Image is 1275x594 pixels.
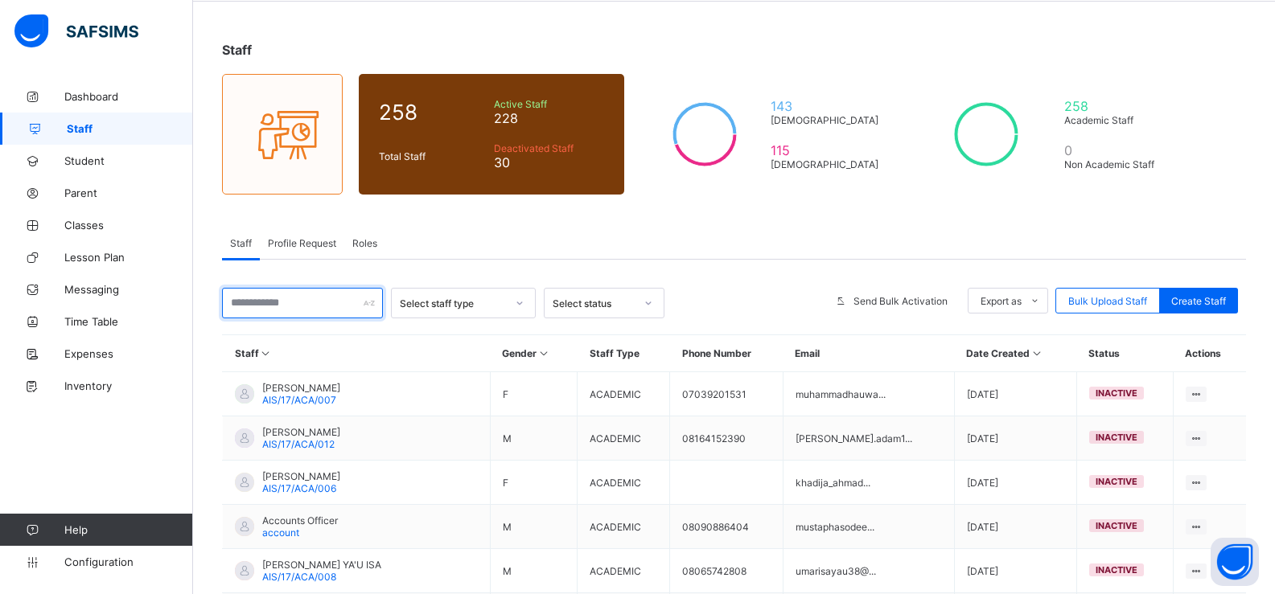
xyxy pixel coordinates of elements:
span: inactive [1096,432,1137,443]
td: M [490,416,578,461]
span: inactive [1096,564,1137,576]
div: Select status [553,297,635,309]
td: muhammadhauwa... [783,372,954,416]
i: Sort in Ascending Order [1030,347,1043,359]
th: Actions [1173,335,1246,372]
span: Roles [352,237,377,249]
span: [DEMOGRAPHIC_DATA] [771,158,886,170]
div: Select staff type [400,297,506,309]
td: umarisayau38@... [783,549,954,593]
th: Email [783,335,954,372]
td: ACADEMIC [578,505,670,549]
td: [DATE] [954,549,1076,593]
td: M [490,549,578,593]
span: Deactivated Staff [494,142,604,154]
span: Help [64,523,192,536]
span: Create Staff [1171,295,1226,307]
th: Gender [490,335,578,372]
td: ACADEMIC [578,416,670,461]
td: M [490,505,578,549]
span: Parent [64,186,193,199]
span: Configuration [64,555,192,568]
td: ACADEMIC [578,372,670,416]
td: 07039201531 [670,372,783,416]
i: Sort in Ascending Order [259,347,273,359]
img: safsims [14,14,138,48]
td: 08065742808 [670,549,783,593]
span: Student [64,154,193,167]
i: Sort in Ascending Order [537,347,550,359]
span: inactive [1096,520,1137,531]
span: Staff [230,237,252,249]
th: Staff Type [578,335,670,372]
td: F [490,372,578,416]
span: [DEMOGRAPHIC_DATA] [771,114,886,126]
button: Open asap [1211,538,1259,586]
span: 115 [771,142,886,158]
span: AIS/17/ACA/006 [262,482,336,494]
span: inactive [1096,476,1137,487]
span: Staff [222,42,252,58]
span: 30 [494,154,604,170]
td: 08090886404 [670,505,783,549]
span: 143 [771,98,886,114]
span: [PERSON_NAME] [262,426,340,438]
td: ACADEMIC [578,549,670,593]
span: Staff [67,122,193,135]
span: Profile Request [268,237,336,249]
span: 228 [494,110,604,126]
span: Lesson Plan [64,251,193,264]
td: ACADEMIC [578,461,670,505]
th: Staff [223,335,491,372]
td: [DATE] [954,372,1076,416]
div: Total Staff [375,146,490,166]
span: Expenses [64,347,193,360]
span: Send Bulk Activation [853,295,948,307]
th: Status [1076,335,1173,372]
span: AIS/17/ACA/008 [262,571,336,583]
span: 0 [1064,142,1167,158]
span: AIS/17/ACA/012 [262,438,335,450]
span: Active Staff [494,98,604,110]
td: [DATE] [954,461,1076,505]
span: 258 [379,100,486,125]
td: [DATE] [954,416,1076,461]
span: inactive [1096,387,1137,399]
td: mustaphasodee... [783,505,954,549]
span: Non Academic Staff [1064,158,1167,170]
span: Classes [64,219,193,231]
th: Phone Number [670,335,783,372]
td: [PERSON_NAME].adam1... [783,416,954,461]
span: Academic Staff [1064,114,1167,126]
span: [PERSON_NAME] YA'U ISA [262,559,381,571]
span: Export as [981,295,1022,307]
span: Accounts Officer [262,514,338,526]
th: Date Created [954,335,1076,372]
span: Bulk Upload Staff [1068,295,1147,307]
span: Time Table [64,315,193,328]
td: F [490,461,578,505]
td: 08164152390 [670,416,783,461]
span: [PERSON_NAME] [262,382,340,394]
span: 258 [1064,98,1167,114]
span: Dashboard [64,90,193,103]
span: AIS/17/ACA/007 [262,394,336,406]
td: [DATE] [954,505,1076,549]
span: [PERSON_NAME] [262,470,340,482]
td: khadija_ahmad... [783,461,954,505]
span: account [262,526,299,539]
span: Messaging [64,283,193,296]
span: Inventory [64,379,193,392]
